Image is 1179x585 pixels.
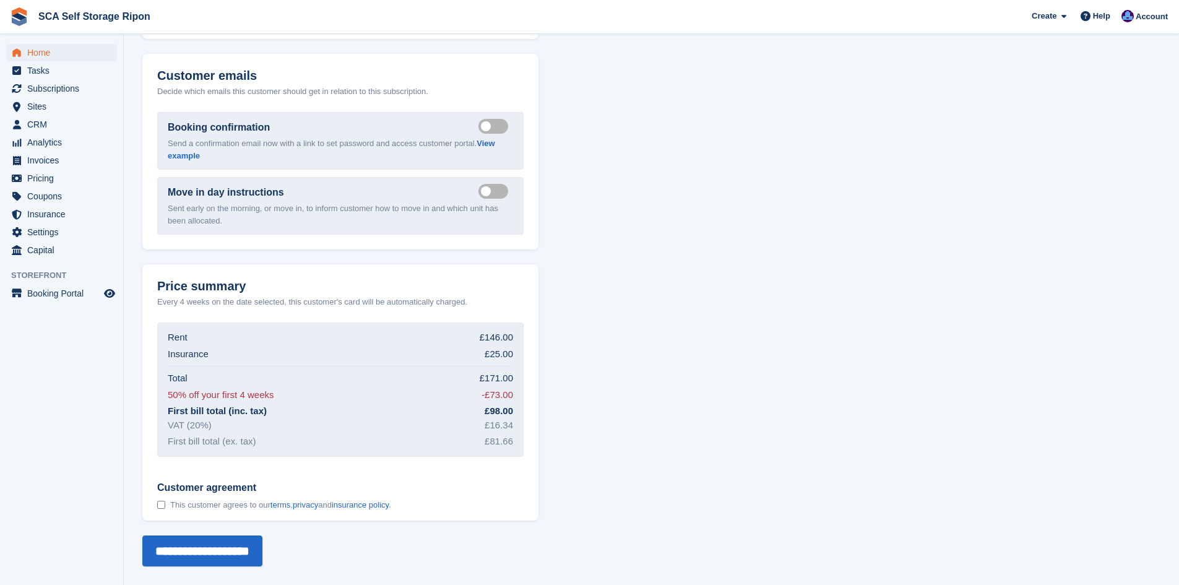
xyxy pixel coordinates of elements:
[27,206,101,223] span: Insurance
[6,152,117,169] a: menu
[6,223,117,241] a: menu
[485,418,513,433] div: £16.34
[27,152,101,169] span: Invoices
[33,6,155,27] a: SCA Self Storage Ripon
[293,500,318,509] a: privacy
[157,69,524,83] h2: Customer emails
[482,388,513,402] div: -£73.00
[157,501,165,509] input: Customer agreement This customer agrees to ourterms,privacyandinsurance policy.
[27,223,101,241] span: Settings
[168,404,267,418] div: First bill total (inc. tax)
[6,206,117,223] a: menu
[6,116,117,133] a: menu
[332,500,389,509] a: insurance policy
[6,44,117,61] a: menu
[27,44,101,61] span: Home
[27,116,101,133] span: CRM
[168,371,188,386] div: Total
[480,371,513,386] div: £171.00
[102,286,117,301] a: Preview store
[168,388,274,402] div: 50% off your first 4 weeks
[157,85,524,98] p: Decide which emails this customer should get in relation to this subscription.
[6,62,117,79] a: menu
[11,269,123,282] span: Storefront
[1032,10,1056,22] span: Create
[27,134,101,151] span: Analytics
[27,170,101,187] span: Pricing
[1121,10,1134,22] img: Sarah Race
[6,80,117,97] a: menu
[485,404,513,418] div: £98.00
[168,185,284,200] label: Move in day instructions
[168,331,188,345] div: Rent
[27,62,101,79] span: Tasks
[168,137,513,162] p: Send a confirmation email now with a link to set password and access customer portal.
[27,241,101,259] span: Capital
[1136,11,1168,23] span: Account
[27,285,101,302] span: Booking Portal
[6,188,117,205] a: menu
[157,296,467,308] p: Every 4 weeks on the date selected, this customer's card will be automatically charged.
[27,98,101,115] span: Sites
[485,435,513,449] div: £81.66
[6,134,117,151] a: menu
[6,241,117,259] a: menu
[27,188,101,205] span: Coupons
[168,120,270,135] label: Booking confirmation
[27,80,101,97] span: Subscriptions
[1093,10,1110,22] span: Help
[478,190,513,192] label: Send move in day email
[485,347,513,362] div: £25.00
[478,125,513,127] label: Send booking confirmation email
[168,418,212,433] div: VAT (20%)
[6,285,117,302] a: menu
[168,435,256,449] div: First bill total (ex. tax)
[6,98,117,115] a: menu
[157,482,391,494] span: Customer agreement
[168,202,513,227] p: Sent early on the morning, or move in, to inform customer how to move in and which unit has been ...
[157,279,524,293] h2: Price summary
[10,7,28,26] img: stora-icon-8386f47178a22dfd0bd8f6a31ec36ba5ce8667c1dd55bd0f319d3a0aa187defe.svg
[6,170,117,187] a: menu
[270,500,291,509] a: terms
[168,347,209,362] div: Insurance
[170,500,391,510] span: This customer agrees to our , and .
[480,331,513,345] div: £146.00
[168,139,495,160] a: View example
